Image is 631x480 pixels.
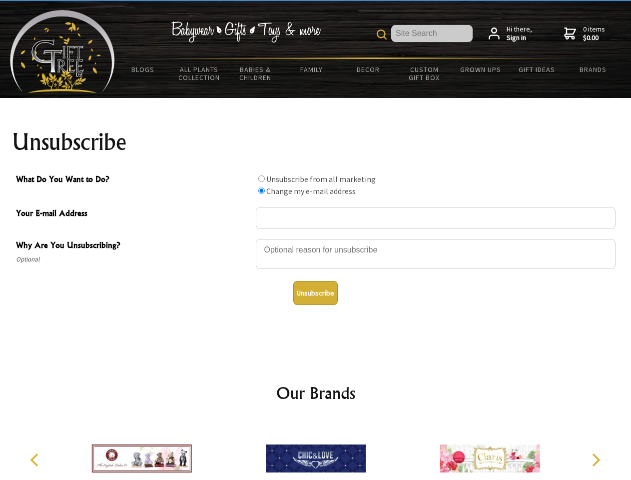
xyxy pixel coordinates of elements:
span: Your E-mail Address [16,207,251,221]
img: product search [377,29,387,39]
a: Hi there,Sign in [489,25,532,42]
h2: Our Brands [20,381,612,405]
a: Custom Gift Box [396,59,453,88]
input: Your E-mail Address [256,207,616,229]
button: Unsubscribe [293,281,338,305]
img: Babywear - Gifts - Toys & more [171,21,321,42]
a: Brands [565,59,622,80]
label: Unsubscribe from all marketing [266,174,376,184]
span: 0 items [583,24,605,42]
strong: $0.00 [583,33,605,42]
input: What Do You Want to Do? [258,175,265,182]
textarea: Why Are You Unsubscribing? [256,239,616,269]
label: Change my e-mail address [266,186,356,196]
a: All Plants Collection [171,59,228,88]
span: Why Are You Unsubscribing? [16,239,251,253]
a: BLOGS [115,59,171,80]
a: Grown Ups [452,59,509,80]
strong: Sign in [507,33,532,42]
button: Next [585,449,607,471]
img: Babyware - Gifts - Toys and more... [10,10,115,93]
span: Optional [16,253,251,265]
span: What Do You Want to Do? [16,173,251,187]
input: What Do You Want to Do? [258,187,265,194]
button: Previous [25,449,47,471]
h1: Unsubscribe [12,130,620,154]
a: Family [284,59,340,80]
a: Babies & Children [227,59,284,88]
span: Hi there, [507,25,532,42]
a: Decor [340,59,396,80]
a: Gift Ideas [509,59,565,80]
a: 0 items$0.00 [564,25,605,42]
input: Site Search [391,25,473,42]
